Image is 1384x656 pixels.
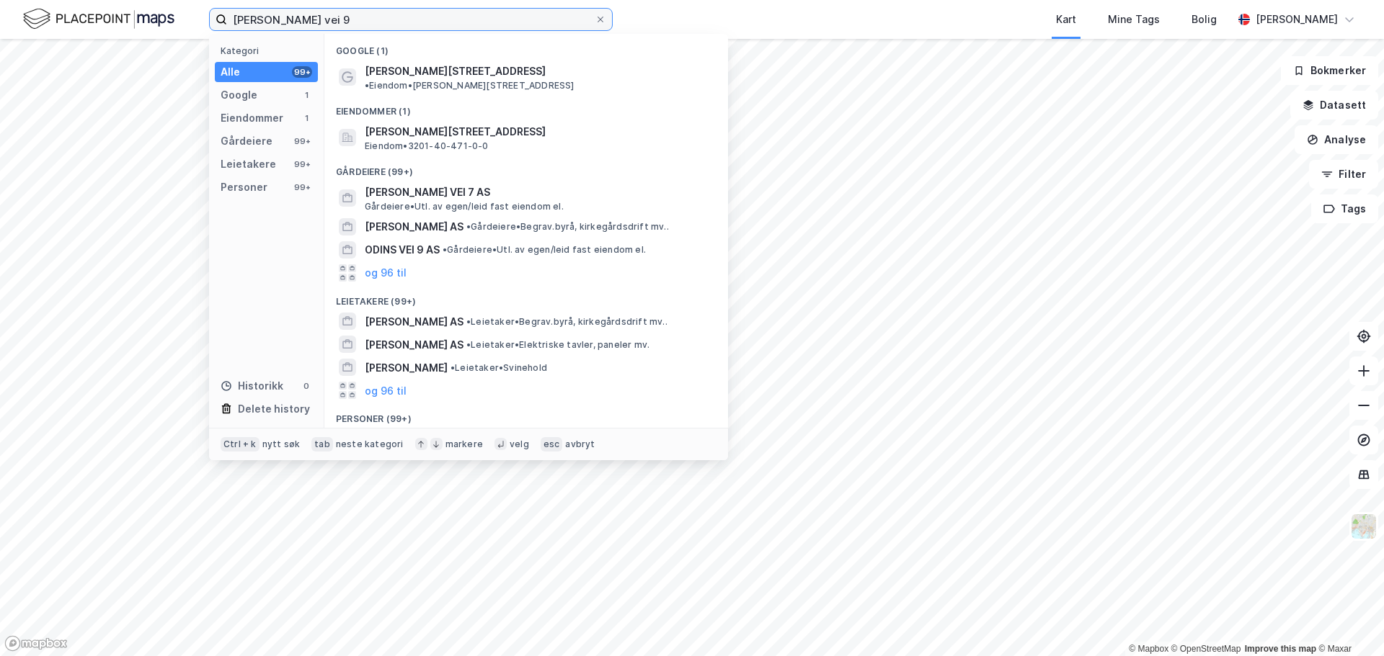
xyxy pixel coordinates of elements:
span: [PERSON_NAME] AS [365,313,463,331]
div: neste kategori [336,439,404,450]
div: Delete history [238,400,310,418]
button: Bokmerker [1281,56,1378,85]
div: Kontrollprogram for chat [1312,587,1384,656]
div: Leietakere (99+) [324,284,728,310]
div: Kategori [221,45,318,56]
div: Alle [221,63,240,81]
div: Bolig [1192,11,1217,28]
span: • [466,316,471,327]
div: [PERSON_NAME] [1256,11,1338,28]
div: Personer (99+) [324,402,728,428]
div: Historikk [221,377,283,395]
div: 99+ [292,158,312,170]
span: [PERSON_NAME][STREET_ADDRESS] [365,63,546,80]
span: • [443,244,447,255]
div: markere [445,439,483,450]
div: Eiendommer (1) [324,94,728,120]
input: Søk på adresse, matrikkel, gårdeiere, leietakere eller personer [227,9,595,30]
span: Gårdeiere • Utl. av egen/leid fast eiendom el. [443,244,646,256]
a: Mapbox [1129,644,1168,654]
div: Mine Tags [1108,11,1160,28]
span: [PERSON_NAME] AS [365,218,463,235]
span: Eiendom • [PERSON_NAME][STREET_ADDRESS] [365,80,575,91]
a: Improve this map [1245,644,1316,654]
div: 99+ [292,181,312,193]
button: Filter [1309,160,1378,189]
span: [PERSON_NAME] VEI 7 AS [365,184,711,201]
div: nytt søk [262,439,301,450]
div: Google (1) [324,34,728,60]
span: Gårdeiere • Utl. av egen/leid fast eiendom el. [365,201,564,212]
a: Mapbox homepage [4,635,68,652]
span: ODINS VEI 9 AS [365,241,440,259]
span: • [365,80,369,91]
div: Google [221,86,257,104]
a: OpenStreetMap [1171,644,1241,654]
span: Leietaker • Svinehold [451,362,547,374]
span: • [466,221,471,232]
button: Tags [1311,194,1378,223]
div: velg [510,439,529,450]
button: og 96 til [365,382,407,399]
div: 1 [301,112,312,124]
div: tab [311,437,333,451]
div: Eiendommer [221,109,283,127]
div: 0 [301,380,312,392]
span: [PERSON_NAME] [365,359,448,377]
iframe: Chat Widget [1312,587,1384,656]
span: Leietaker • Begrav.byrå, kirkegårdsdrift mv.. [466,316,667,328]
div: 99+ [292,66,312,78]
button: Datasett [1290,91,1378,120]
span: Leietaker • Elektriske tavler, paneler mv. [466,339,649,351]
div: Ctrl + k [221,437,259,451]
div: 99+ [292,135,312,147]
div: Leietakere [221,156,276,173]
img: Z [1350,513,1378,540]
span: [PERSON_NAME] AS [365,336,463,354]
div: 1 [301,89,312,101]
div: Personer [221,179,267,196]
div: avbryt [565,439,595,450]
button: og 96 til [365,264,407,282]
div: Gårdeiere (99+) [324,155,728,181]
span: Eiendom • 3201-40-471-0-0 [365,140,489,152]
div: Kart [1056,11,1076,28]
span: • [451,362,455,373]
button: Analyse [1295,125,1378,154]
div: Gårdeiere [221,132,272,150]
span: Gårdeiere • Begrav.byrå, kirkegårdsdrift mv.. [466,221,669,233]
img: logo.f888ab2527a4732fd821a326f86c7f29.svg [23,6,174,32]
span: • [466,339,471,350]
span: [PERSON_NAME][STREET_ADDRESS] [365,123,711,140]
div: esc [541,437,563,451]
